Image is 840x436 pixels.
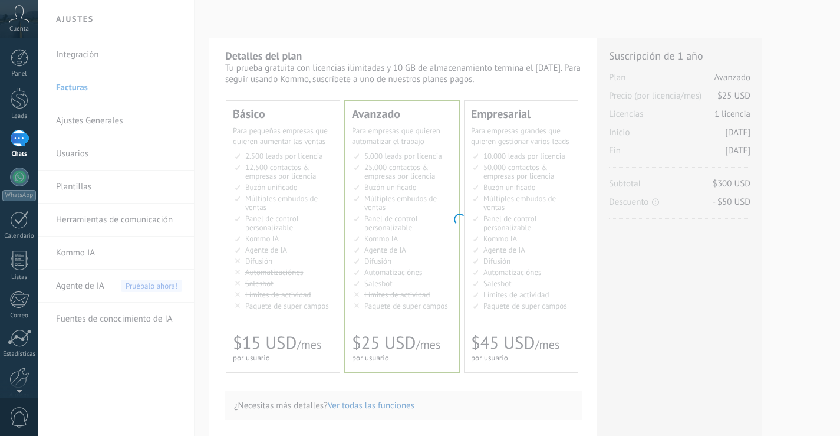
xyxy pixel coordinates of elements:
[2,274,37,281] div: Listas
[2,190,36,201] div: WhatsApp
[2,70,37,78] div: Panel
[2,150,37,158] div: Chats
[2,350,37,358] div: Estadísticas
[2,232,37,240] div: Calendario
[9,25,29,33] span: Cuenta
[2,312,37,320] div: Correo
[2,113,37,120] div: Leads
